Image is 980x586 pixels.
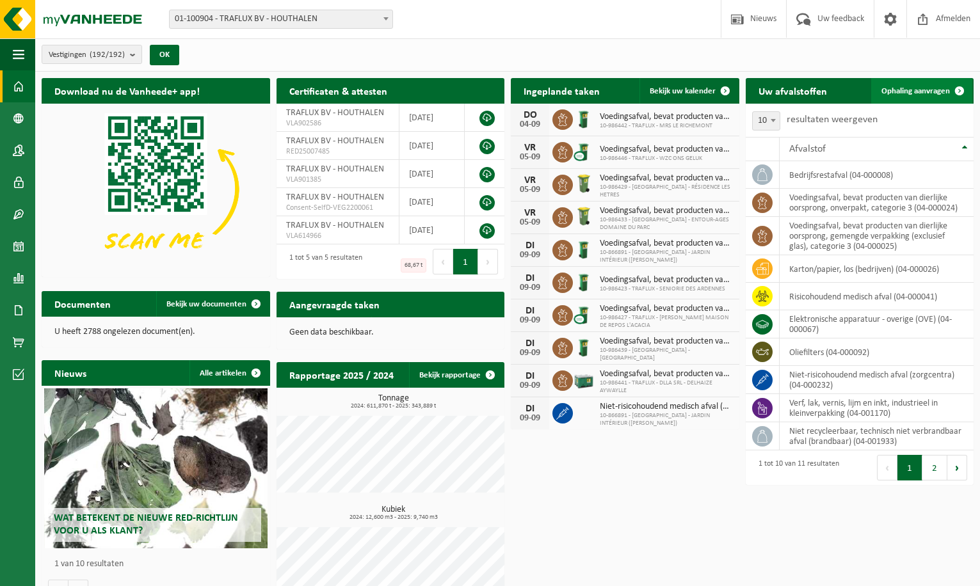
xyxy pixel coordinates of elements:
[780,283,974,310] td: risicohoudend medisch afval (04-000041)
[600,379,733,395] span: 10-986441 - TRAFLUX - DLLA SRL - DELHAIZE AYWAYLLE
[753,112,780,130] span: 10
[156,291,269,317] a: Bekijk uw documenten
[517,404,543,414] div: DI
[286,118,390,129] span: VLA902586
[511,78,613,103] h2: Ingeplande taken
[517,208,543,218] div: VR
[286,231,390,241] span: VLA614966
[600,369,733,379] span: Voedingsafval, bevat producten van dierlijke oorsprong, gemengde verpakking (exc...
[517,120,543,129] div: 04-09
[600,412,733,427] span: 10-866891 - [GEOGRAPHIC_DATA] - JARDIN INTÉRIEUR ([PERSON_NAME])
[573,271,595,292] img: WB-0120-HPE-GN-01
[780,189,974,217] td: voedingsafval, bevat producten van dierlijke oorsprong, onverpakt, categorie 3 (04-000024)
[573,107,595,129] img: WB-0120-HPE-GN-01
[277,292,392,317] h2: Aangevraagde taken
[286,221,384,230] span: TRAFLUX BV - HOUTHALEN
[947,455,967,480] button: Next
[517,283,543,292] div: 09-09
[517,251,543,260] div: 09-09
[922,455,947,480] button: 2
[780,394,974,422] td: verf, lak, vernis, lijm en inkt, industrieel in kleinverpakking (04-001170)
[399,160,464,188] td: [DATE]
[517,153,543,162] div: 05-09
[517,371,543,381] div: DI
[42,45,142,64] button: Vestigingen(192/192)
[189,360,269,386] a: Alle artikelen
[600,304,733,314] span: Voedingsafval, bevat producten van dierlijke oorsprong, onverpakt, categorie 3
[650,87,716,95] span: Bekijk uw kalender
[283,394,505,409] h3: Tonnage
[166,300,246,308] span: Bekijk uw documenten
[286,136,384,146] span: TRAFLUX BV - HOUTHALEN
[573,368,595,390] img: PB-LB-0680-HPE-GN-01
[573,173,595,194] img: WB-0140-HPE-GN-50
[573,336,595,358] img: WB-0120-HPE-GN-01
[639,78,738,104] a: Bekijk uw kalender
[600,314,733,329] span: 10-986427 - TRAFLUX - [PERSON_NAME] MAISON DE REPOS L'ACACIA
[517,241,543,251] div: DI
[42,78,213,103] h2: Download nu de Vanheede+ app!
[283,514,505,521] span: 2024: 12,600 m3 - 2025: 9,740 m3
[283,505,505,521] h3: Kubiek
[42,104,270,274] img: Download de VHEPlus App
[399,132,464,160] td: [DATE]
[789,144,826,154] span: Afvalstof
[517,273,543,283] div: DI
[170,10,392,28] span: 01-100904 - TRAFLUX BV - HOUTHALEN
[517,349,543,358] div: 09-09
[573,140,595,162] img: WB-0140-CU
[780,422,974,450] td: niet recycleerbaar, technisch niet verbrandbaar afval (brandbaar) (04-001933)
[42,291,124,316] h2: Documenten
[54,513,238,535] span: Wat betekent de nieuwe RED-richtlijn voor u als klant?
[752,111,780,131] span: 10
[90,51,125,59] count: (192/192)
[517,186,543,194] div: 05-09
[600,285,733,293] span: 10-986423 - TRAFLUX - SENIORIE DES ARDENNES
[169,10,393,29] span: 01-100904 - TRAFLUX BV - HOUTHALEN
[573,238,595,260] img: WB-0120-HPE-GN-01
[286,108,384,118] span: TRAFLUX BV - HOUTHALEN
[780,338,974,366] td: oliefilters (04-000092)
[600,337,733,347] span: Voedingsafval, bevat producten van dierlijke oorsprong, onverpakt, categorie 3
[453,249,478,274] button: 1
[54,560,264,569] p: 1 van 10 resultaten
[600,173,733,184] span: Voedingsafval, bevat producten van dierlijke oorsprong, onverpakt, categorie 3
[409,362,503,388] a: Bekijk rapportage
[780,255,974,283] td: karton/papier, los (bedrijven) (04-000026)
[600,122,733,130] span: 10-986442 - TRAFLUX - MRS LE RICHEMONT
[44,388,268,548] a: Wat betekent de nieuwe RED-richtlijn voor u als klant?
[49,45,125,65] span: Vestigingen
[600,402,733,412] span: Niet-risicohoudend medisch afval (zorgcentra)
[54,328,257,337] p: U heeft 2788 ongelezen document(en).
[787,115,878,125] label: resultaten weergeven
[286,193,384,202] span: TRAFLUX BV - HOUTHALEN
[780,310,974,338] td: elektronische apparatuur - overige (OVE) (04-000067)
[573,205,595,227] img: WB-0140-HPE-GN-50
[600,112,733,122] span: Voedingsafval, bevat producten van dierlijke oorsprong, onverpakt, categorie 3
[286,175,390,185] span: VLA901385
[399,104,464,132] td: [DATE]
[573,303,595,325] img: WB-0140-CU
[517,143,543,153] div: VR
[517,316,543,325] div: 09-09
[286,203,390,213] span: Consent-SelfD-VEG2200061
[600,275,733,285] span: Voedingsafval, bevat producten van dierlijke oorsprong, onverpakt, categorie 3
[517,175,543,186] div: VR
[277,78,400,103] h2: Certificaten & attesten
[286,164,384,174] span: TRAFLUX BV - HOUTHALEN
[881,87,950,95] span: Ophaling aanvragen
[399,216,464,244] td: [DATE]
[286,146,390,157] span: RED25007485
[600,239,733,249] span: Voedingsafval, bevat producten van dierlijke oorsprong, onverpakt, categorie 3
[877,455,897,480] button: Previous
[600,206,733,216] span: Voedingsafval, bevat producten van dierlijke oorsprong, onverpakt, categorie 3
[600,155,733,162] span: 10-986446 - TRAFLUX - WZC ONS GELUK
[289,328,492,337] p: Geen data beschikbaar.
[150,45,179,65] button: OK
[600,347,733,362] span: 10-986439 - [GEOGRAPHIC_DATA] - [GEOGRAPHIC_DATA]
[780,161,974,189] td: bedrijfsrestafval (04-000008)
[752,454,839,482] div: 1 tot 10 van 11 resultaten
[283,248,362,276] div: 1 tot 5 van 5 resultaten
[600,216,733,232] span: 10-986433 - [GEOGRAPHIC_DATA] - ENTOUR-AGES DOMAINE DU PARC
[871,78,972,104] a: Ophaling aanvragen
